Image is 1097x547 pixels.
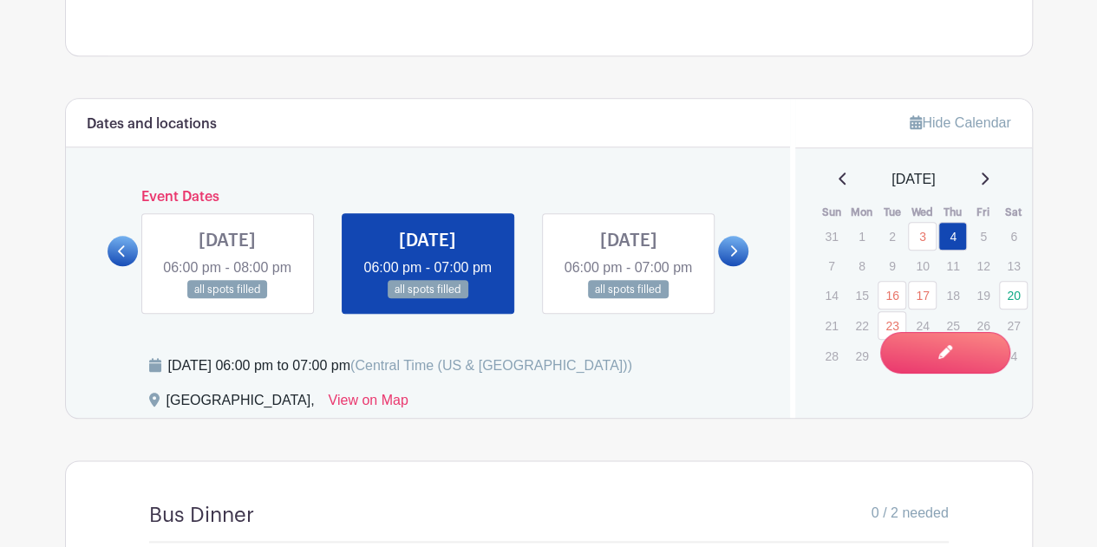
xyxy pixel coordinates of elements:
[969,312,997,339] p: 26
[329,390,408,418] a: View on Map
[846,204,877,221] th: Mon
[168,355,632,376] div: [DATE] 06:00 pm to 07:00 pm
[891,169,935,190] span: [DATE]
[878,311,906,340] a: 23
[816,204,846,221] th: Sun
[999,223,1028,250] p: 6
[878,342,906,369] p: 30
[969,282,997,309] p: 19
[907,204,937,221] th: Wed
[817,342,846,369] p: 28
[87,116,217,133] h6: Dates and locations
[817,223,846,250] p: 31
[149,503,254,528] h4: Bus Dinner
[999,252,1028,279] p: 13
[938,282,967,309] p: 18
[999,281,1028,309] a: 20
[908,281,937,309] a: 17
[938,252,967,279] p: 11
[872,503,949,524] span: 0 / 2 needed
[908,222,937,251] a: 3
[847,223,876,250] p: 1
[847,282,876,309] p: 15
[910,115,1010,130] a: Hide Calendar
[817,312,846,339] p: 21
[847,312,876,339] p: 22
[167,390,315,418] div: [GEOGRAPHIC_DATA],
[847,252,876,279] p: 8
[968,204,998,221] th: Fri
[999,312,1028,339] p: 27
[877,204,907,221] th: Tue
[938,222,967,251] a: 4
[847,342,876,369] p: 29
[998,204,1028,221] th: Sat
[878,223,906,250] p: 2
[908,252,937,279] p: 10
[938,312,967,339] p: 25
[817,252,846,279] p: 7
[817,282,846,309] p: 14
[878,252,906,279] p: 9
[908,312,937,339] p: 24
[138,189,719,205] h6: Event Dates
[969,252,997,279] p: 12
[878,281,906,309] a: 16
[999,342,1028,369] p: 4
[969,223,997,250] p: 5
[937,204,968,221] th: Thu
[350,358,632,373] span: (Central Time (US & [GEOGRAPHIC_DATA]))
